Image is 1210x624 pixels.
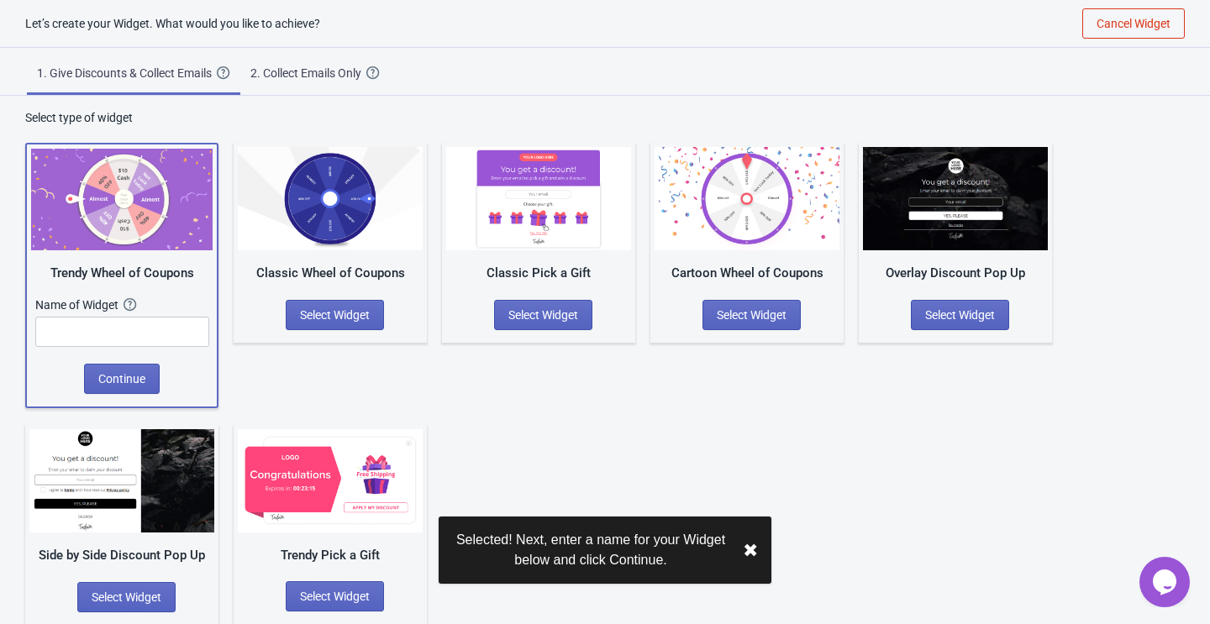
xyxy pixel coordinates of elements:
[238,264,423,283] div: Classic Wheel of Coupons
[1139,557,1193,607] iframe: chat widget
[35,296,124,313] div: Name of Widget
[1097,17,1171,30] span: Cancel Widget
[84,364,160,394] button: Continue
[92,590,161,604] span: Select Widget
[655,264,839,283] div: Cartoon Wheel of Coupons
[238,429,423,532] img: gift_game_v2.jpg
[31,264,213,283] div: Trendy Wheel of Coupons
[286,300,384,330] button: Select Widget
[863,147,1048,250] img: full_screen_popup.jpg
[238,147,423,250] img: classic_game.jpg
[508,308,578,322] span: Select Widget
[1082,8,1185,39] button: Cancel Widget
[29,429,214,532] img: regular_popup.jpg
[286,581,384,611] button: Select Widget
[911,300,1009,330] button: Select Widget
[300,308,370,322] span: Select Widget
[238,546,423,565] div: Trendy Pick a Gift
[77,582,176,612] button: Select Widget
[446,264,631,283] div: Classic Pick a Gift
[31,149,213,250] img: trendy_game.png
[37,65,217,81] div: 1. Give Discounts & Collect Emails
[717,308,786,322] span: Select Widget
[702,300,801,330] button: Select Widget
[863,264,1048,283] div: Overlay Discount Pop Up
[494,300,592,330] button: Select Widget
[655,147,839,250] img: cartoon_game.jpg
[98,372,145,385] span: Continue
[743,540,758,561] button: close
[29,546,214,565] div: Side by Side Discount Pop Up
[452,530,729,570] div: Selected! Next, enter a name for your Widget below and click Continue.
[250,65,366,81] div: 2. Collect Emails Only
[25,109,1185,126] div: Select type of widget
[446,147,631,250] img: gift_game.jpg
[300,590,370,603] span: Select Widget
[925,308,995,322] span: Select Widget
